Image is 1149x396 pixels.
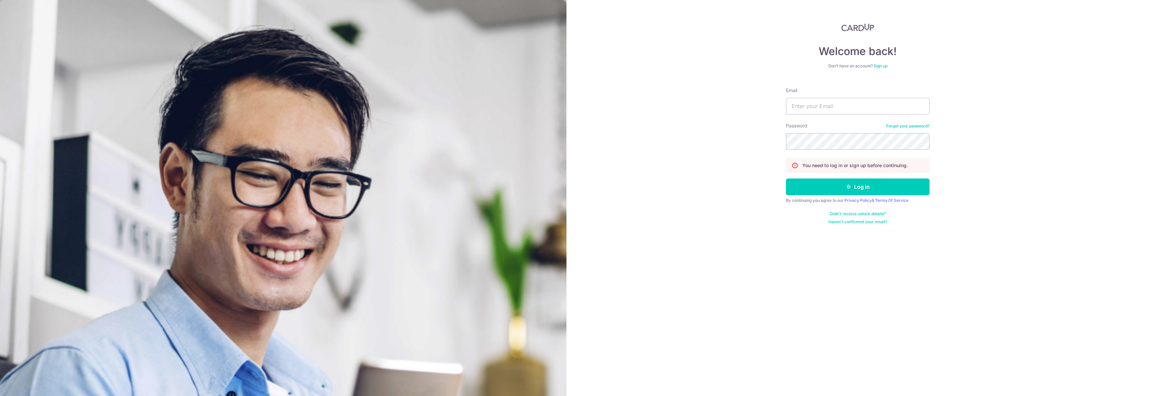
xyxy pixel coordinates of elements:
[844,198,872,203] a: Privacy Policy
[786,87,797,94] label: Email
[841,23,874,31] img: CardUp Logo
[828,219,887,225] a: Haven't confirmed your email?
[786,45,930,58] h4: Welcome back!
[786,178,930,195] button: Log in
[786,198,930,203] div: By continuing you agree to our &
[786,63,930,69] div: Don’t have an account?
[786,98,930,114] input: Enter your Email
[802,162,908,169] p: You need to log in or sign up before continuing.
[786,122,807,129] label: Password
[886,123,930,129] a: Forgot your password?
[830,211,886,217] a: Didn't receive unlock details?
[873,63,887,68] a: Sign up
[875,198,909,203] a: Terms Of Service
